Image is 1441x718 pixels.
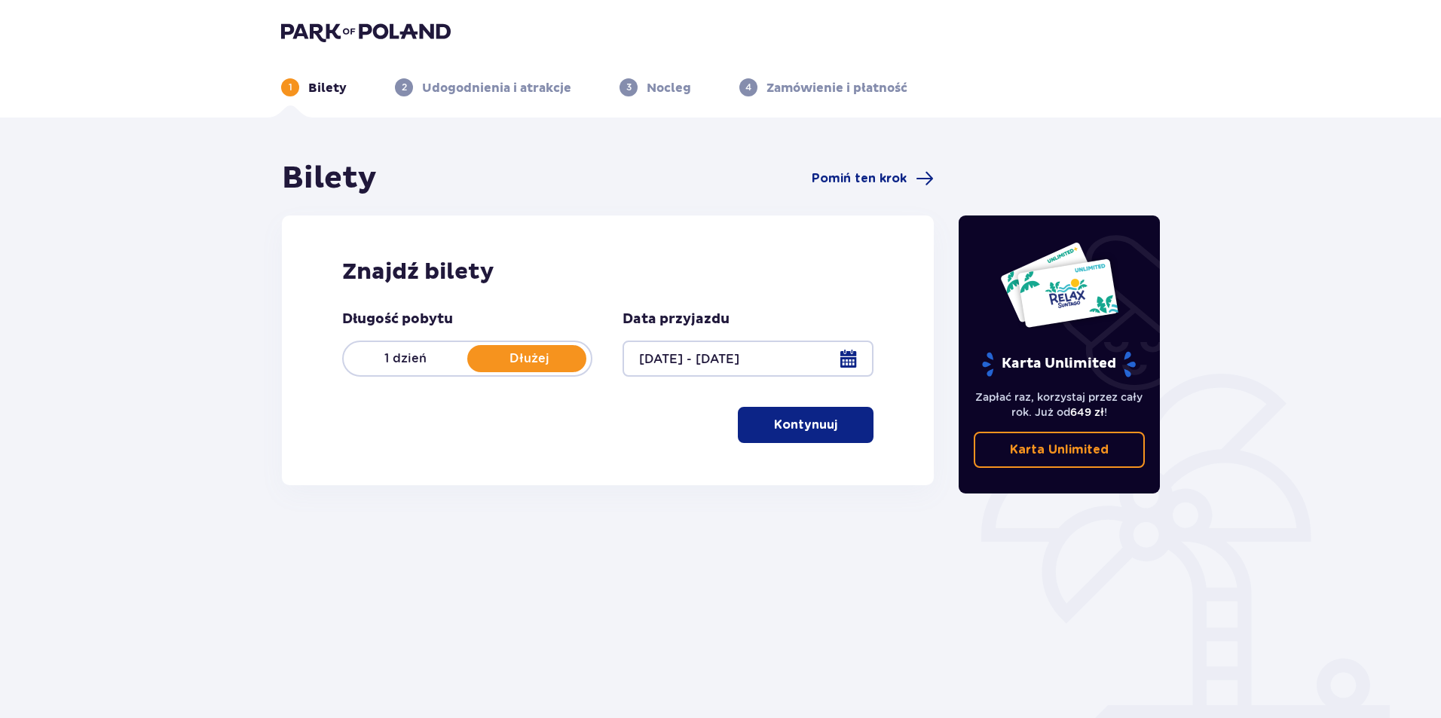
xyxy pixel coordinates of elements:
button: Kontynuuj [738,407,873,443]
h1: Bilety [282,160,377,197]
p: Długość pobytu [342,310,453,328]
p: Kontynuuj [774,417,837,433]
p: Dłużej [467,350,591,367]
span: 649 zł [1070,406,1104,418]
p: Udogodnienia i atrakcje [422,80,571,96]
p: Nocleg [647,80,691,96]
p: 2 [402,81,407,94]
p: 3 [626,81,632,94]
h2: Znajdź bilety [342,258,873,286]
p: 1 [289,81,292,94]
p: Data przyjazdu [623,310,730,328]
p: 4 [745,81,751,94]
p: Bilety [308,80,347,96]
p: 1 dzień [344,350,467,367]
span: Pomiń ten krok [812,170,907,187]
p: Zamówienie i płatność [766,80,907,96]
img: Park of Poland logo [281,21,451,42]
a: Pomiń ten krok [812,170,934,188]
p: Karta Unlimited [1010,441,1109,458]
a: Karta Unlimited [974,432,1146,468]
p: Zapłać raz, korzystaj przez cały rok. Już od ! [974,390,1146,420]
p: Karta Unlimited [981,351,1137,377]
